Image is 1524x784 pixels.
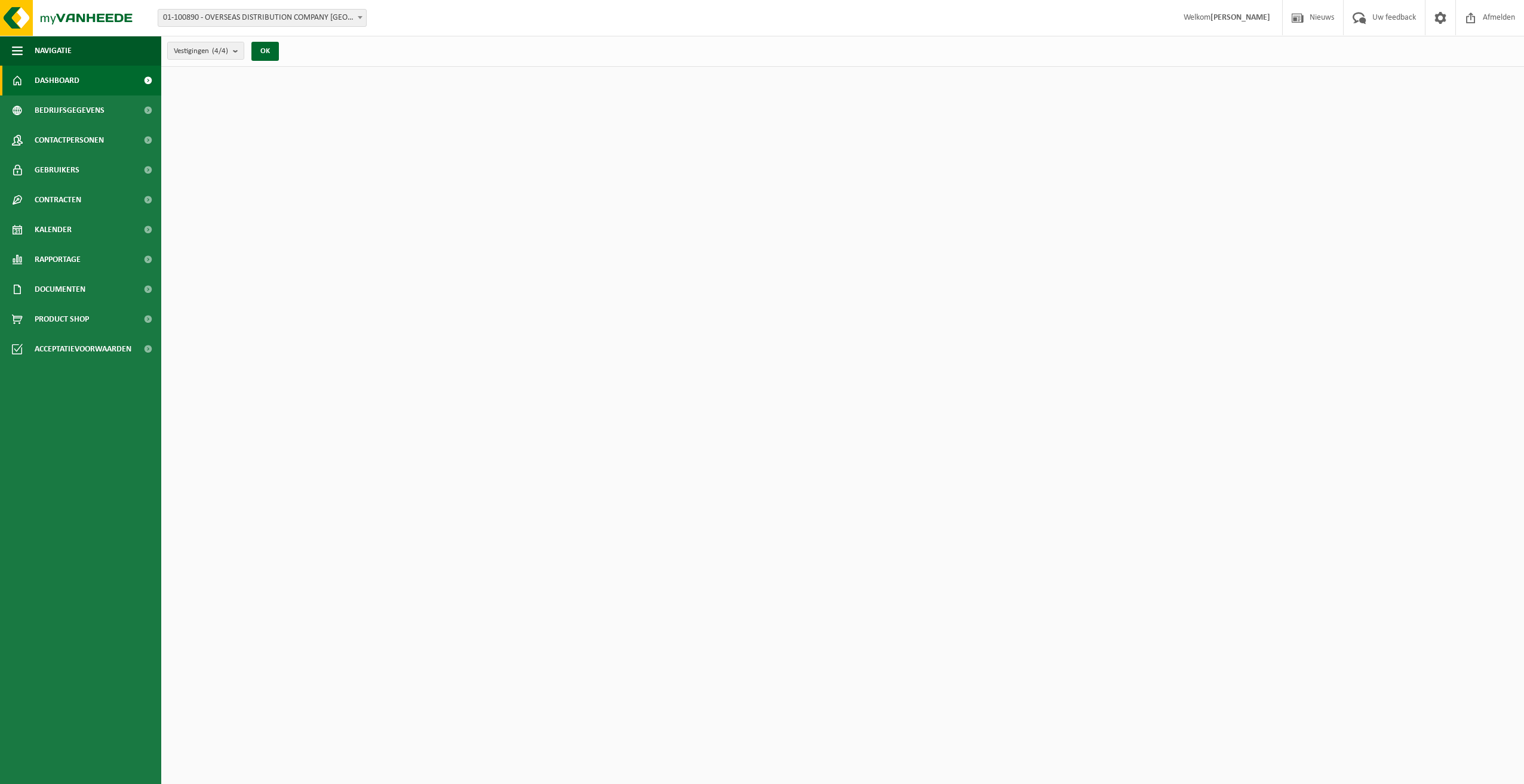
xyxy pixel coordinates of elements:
span: 01-100890 - OVERSEAS DISTRIBUTION COMPANY NV - ANTWERPEN [158,10,366,26]
span: Acceptatievoorwaarden [35,334,131,364]
span: Bedrijfsgegevens [35,95,105,125]
span: 01-100890 - OVERSEAS DISTRIBUTION COMPANY NV - ANTWERPEN [158,9,367,27]
button: Vestigingen(4/4) [167,42,244,60]
button: OK [251,42,279,61]
strong: [PERSON_NAME] [1210,13,1270,22]
span: Navigatie [35,36,72,66]
span: Kalender [35,215,72,245]
span: Contactpersonen [35,125,104,155]
span: Vestigingen [174,42,228,60]
span: Product Shop [35,304,89,334]
count: (4/4) [212,47,228,55]
span: Rapportage [35,245,81,274]
span: Documenten [35,274,85,304]
span: Contracten [35,185,81,215]
span: Gebruikers [35,155,79,185]
span: Dashboard [35,66,79,95]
